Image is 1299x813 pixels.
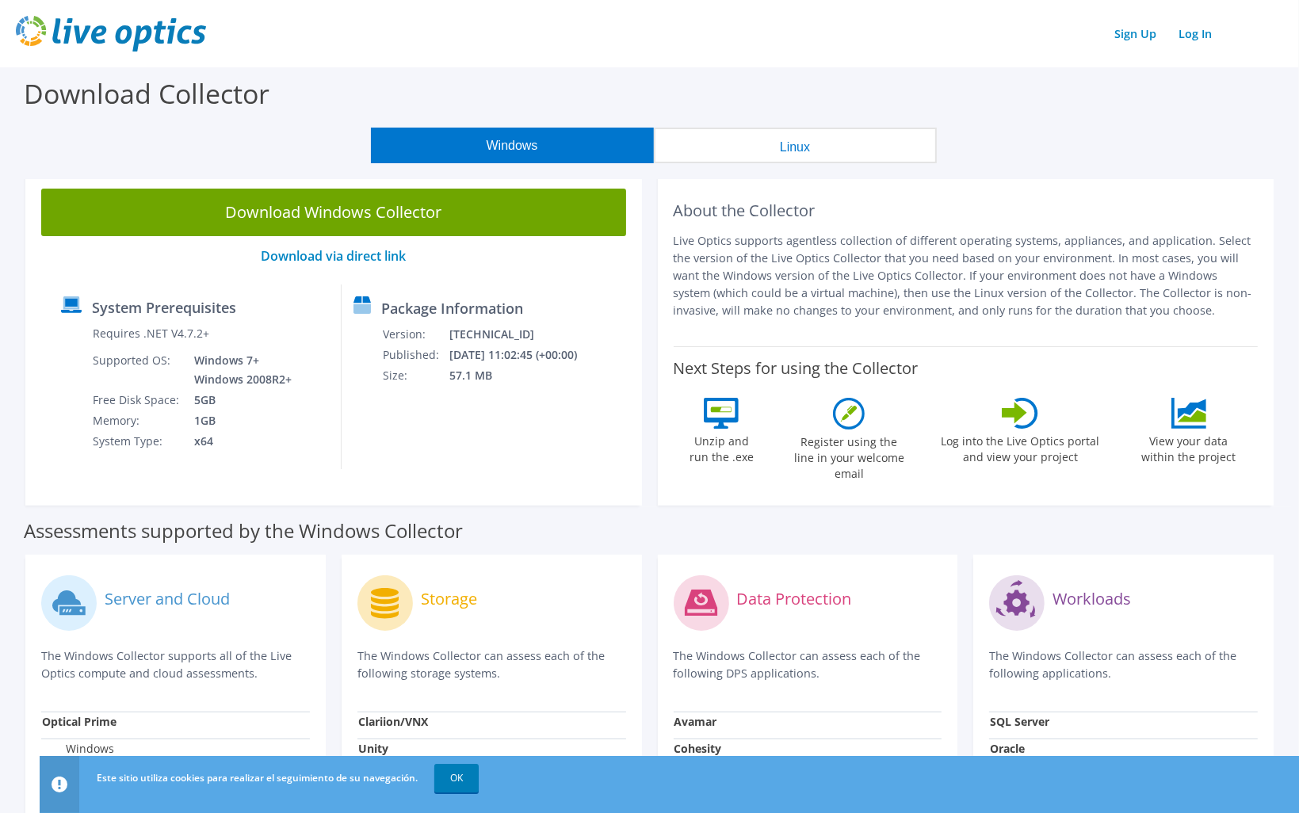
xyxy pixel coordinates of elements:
[1106,22,1164,45] a: Sign Up
[261,247,406,265] a: Download via direct link
[93,326,209,342] label: Requires .NET V4.7.2+
[674,714,717,729] strong: Avamar
[92,300,236,315] label: System Prerequisites
[371,128,654,163] button: Windows
[449,345,598,365] td: [DATE] 11:02:45 (+00:00)
[789,429,908,482] label: Register using the line in your welcome email
[990,714,1049,729] strong: SQL Server
[737,591,852,607] label: Data Protection
[358,741,388,756] strong: Unity
[97,771,418,784] span: Este sitio utiliza cookies para realizar el seguimiento de su navegación.
[182,431,295,452] td: x64
[16,16,206,52] img: live_optics_svg.svg
[381,300,523,316] label: Package Information
[92,350,182,390] td: Supported OS:
[685,429,758,465] label: Unzip and run the .exe
[654,128,937,163] button: Linux
[449,365,598,386] td: 57.1 MB
[105,591,230,607] label: Server and Cloud
[674,647,942,682] p: The Windows Collector can assess each of the following DPS applications.
[449,324,598,345] td: [TECHNICAL_ID]
[357,647,626,682] p: The Windows Collector can assess each of the following storage systems.
[382,324,449,345] td: Version:
[674,741,722,756] strong: Cohesity
[92,431,182,452] td: System Type:
[990,741,1025,756] strong: Oracle
[434,764,479,792] a: OK
[1132,429,1246,465] label: View your data within the project
[42,714,117,729] strong: Optical Prime
[182,390,295,410] td: 5GB
[382,365,449,386] td: Size:
[674,232,1259,319] p: Live Optics supports agentless collection of different operating systems, appliances, and applica...
[182,350,295,390] td: Windows 7+ Windows 2008R2+
[42,741,114,757] label: Windows
[674,359,919,378] label: Next Steps for using the Collector
[92,390,182,410] td: Free Disk Space:
[182,410,295,431] td: 1GB
[674,201,1259,220] h2: About the Collector
[1053,591,1131,607] label: Workloads
[1171,22,1220,45] a: Log In
[421,591,477,607] label: Storage
[24,523,463,539] label: Assessments supported by the Windows Collector
[24,75,269,112] label: Download Collector
[41,647,310,682] p: The Windows Collector supports all of the Live Optics compute and cloud assessments.
[382,345,449,365] td: Published:
[940,429,1100,465] label: Log into the Live Optics portal and view your project
[41,189,626,236] a: Download Windows Collector
[989,647,1258,682] p: The Windows Collector can assess each of the following applications.
[92,410,182,431] td: Memory:
[358,714,428,729] strong: Clariion/VNX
